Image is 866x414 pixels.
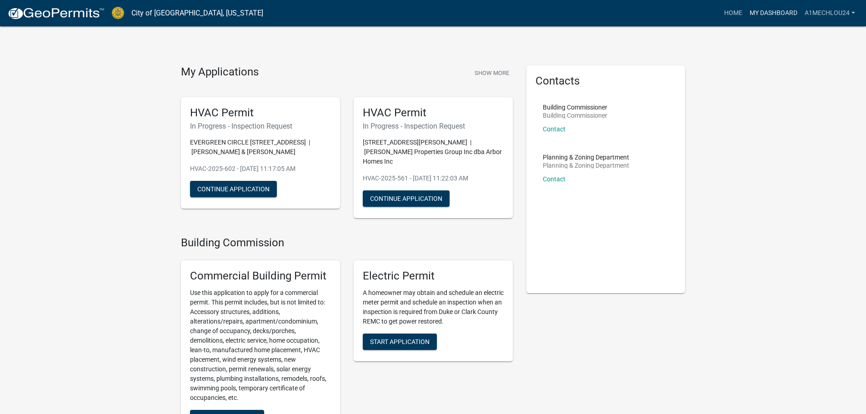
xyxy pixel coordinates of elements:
[190,138,331,157] p: EVERGREEN CIRCLE [STREET_ADDRESS] | [PERSON_NAME] & [PERSON_NAME]
[363,122,504,130] h6: In Progress - Inspection Request
[536,75,676,88] h5: Contacts
[363,174,504,183] p: HVAC-2025-561 - [DATE] 11:22:03 AM
[543,175,566,183] a: Contact
[190,269,331,283] h5: Commercial Building Permit
[543,154,629,160] p: Planning & Zoning Department
[370,338,430,345] span: Start Application
[543,162,629,169] p: Planning & Zoning Department
[181,65,259,79] h4: My Applications
[190,106,331,120] h5: HVAC Permit
[363,190,450,207] button: Continue Application
[363,334,437,350] button: Start Application
[363,138,504,166] p: [STREET_ADDRESS][PERSON_NAME] | [PERSON_NAME] Properties Group Inc dba Arbor Homes Inc
[801,5,859,22] a: A1MechLou24
[363,106,504,120] h5: HVAC Permit
[131,5,263,21] a: City of [GEOGRAPHIC_DATA], [US_STATE]
[190,288,331,403] p: Use this application to apply for a commercial permit. This permit includes, but is not limited t...
[190,122,331,130] h6: In Progress - Inspection Request
[543,112,607,119] p: Building Commissioner
[471,65,513,80] button: Show More
[543,104,607,110] p: Building Commissioner
[363,269,504,283] h5: Electric Permit
[746,5,801,22] a: My Dashboard
[721,5,746,22] a: Home
[190,164,331,174] p: HVAC-2025-602 - [DATE] 11:17:05 AM
[543,125,566,133] a: Contact
[190,181,277,197] button: Continue Application
[181,236,513,249] h4: Building Commission
[363,288,504,326] p: A homeowner may obtain and schedule an electric meter permit and schedule an inspection when an i...
[112,7,124,19] img: City of Jeffersonville, Indiana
